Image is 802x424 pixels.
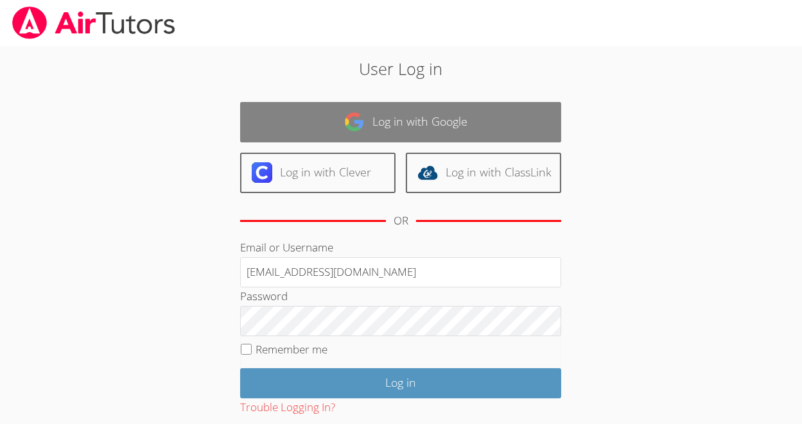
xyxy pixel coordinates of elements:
[394,212,408,230] div: OR
[240,368,561,398] input: Log in
[240,398,335,417] button: Trouble Logging In?
[240,289,288,303] label: Password
[406,153,561,193] a: Log in with ClassLink
[240,240,333,255] label: Email or Username
[256,342,327,357] label: Remember me
[417,162,438,183] img: classlink-logo-d6bb404cc1216ec64c9a2012d9dc4662098be43eaf13dc465df04b49fa7ab582.svg
[11,6,177,39] img: airtutors_banner-c4298cdbf04f3fff15de1276eac7730deb9818008684d7c2e4769d2f7ddbe033.png
[344,112,365,132] img: google-logo-50288ca7cdecda66e5e0955fdab243c47b7ad437acaf1139b6f446037453330a.svg
[252,162,272,183] img: clever-logo-6eab21bc6e7a338710f1a6ff85c0baf02591cd810cc4098c63d3a4b26e2feb20.svg
[240,102,561,142] a: Log in with Google
[184,56,617,81] h2: User Log in
[240,153,396,193] a: Log in with Clever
